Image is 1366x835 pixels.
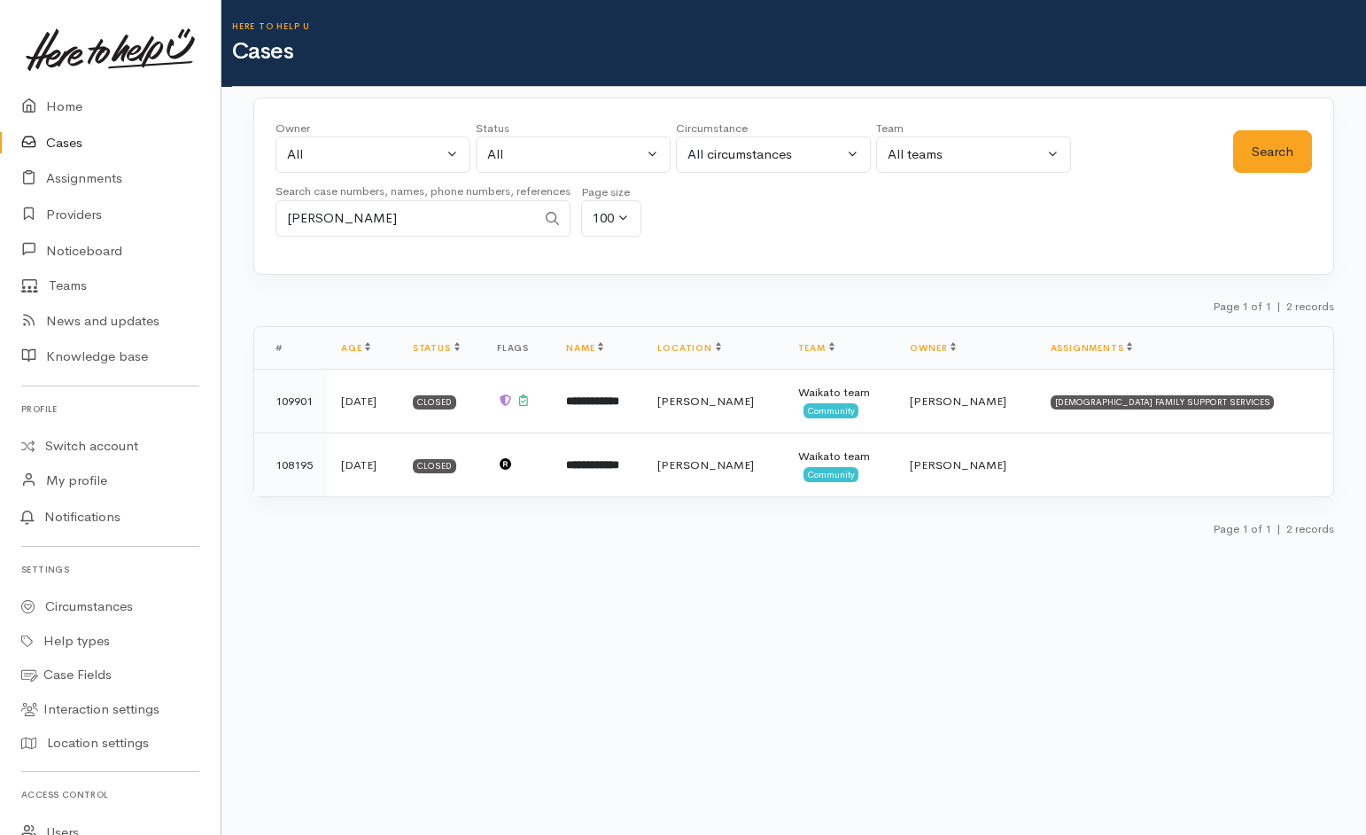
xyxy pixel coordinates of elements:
[798,384,882,402] div: Waikato team
[657,342,720,354] a: Location
[1277,299,1281,314] span: |
[413,342,460,354] a: Status
[276,200,536,237] input: Search
[21,783,199,807] h6: Access control
[910,342,956,354] a: Owner
[798,342,834,354] a: Team
[876,137,1071,173] button: All teams
[413,395,456,410] div: Closed
[483,327,552,370] th: Flags
[910,394,1006,409] span: [PERSON_NAME]
[676,120,871,137] div: Circumstance
[232,21,1366,31] h6: Here to help u
[687,144,843,165] div: All circumstances
[254,433,327,497] td: 108195
[21,558,199,581] h6: Settings
[876,120,1071,137] div: Team
[287,144,443,165] div: All
[476,137,671,173] button: All
[413,459,456,473] div: Closed
[581,200,641,237] button: 100
[476,120,671,137] div: Status
[888,144,1044,165] div: All teams
[657,457,754,472] span: [PERSON_NAME]
[276,137,470,173] button: All
[803,467,859,481] span: Community
[276,183,570,199] small: Search case numbers, names, phone numbers, references
[1233,130,1312,174] button: Search
[593,208,614,229] div: 100
[657,394,754,409] span: [PERSON_NAME]
[21,397,199,421] h6: Profile
[910,457,1006,472] span: [PERSON_NAME]
[232,39,1366,65] h1: Cases
[327,433,399,497] td: [DATE]
[327,370,399,433] td: [DATE]
[676,137,871,173] button: All circumstances
[581,183,641,201] div: Page size
[487,144,643,165] div: All
[1051,342,1133,354] a: Assignments
[254,327,327,370] th: #
[1277,521,1281,536] span: |
[803,403,859,417] span: Community
[276,120,470,137] div: Owner
[798,448,882,465] div: Waikato team
[1213,299,1334,314] small: Page 1 of 1 2 records
[1051,395,1275,410] div: [DEMOGRAPHIC_DATA] FAMILY SUPPORT SERVICES
[566,342,603,354] a: Name
[254,370,327,433] td: 109901
[1213,521,1334,536] small: Page 1 of 1 2 records
[341,342,370,354] a: Age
